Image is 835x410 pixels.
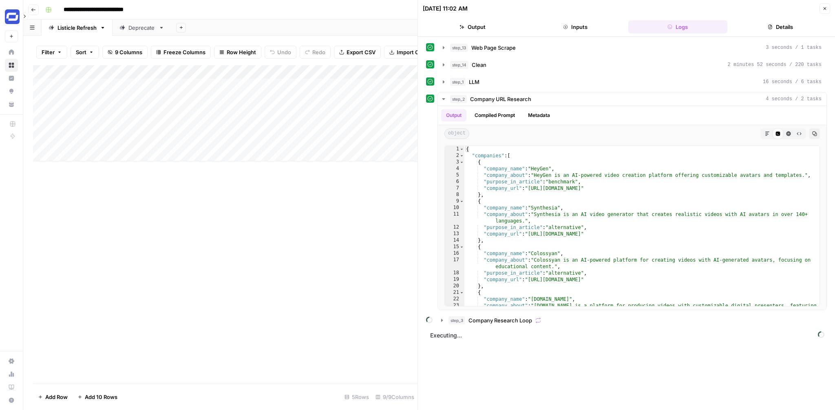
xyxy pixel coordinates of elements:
span: 4 seconds / 2 tasks [766,95,822,103]
a: Insights [5,72,18,85]
div: Deprecate [128,24,155,32]
a: Browse [5,59,18,72]
a: Learning Hub [5,381,18,394]
div: 23 [445,302,464,315]
button: Output [423,20,522,33]
button: Compiled Prompt [470,109,520,121]
button: 3 seconds / 1 tasks [438,41,826,54]
button: 4 seconds / 2 tasks [438,93,826,106]
div: 14 [445,237,464,244]
span: Clean [472,61,486,69]
div: 5 Rows [341,390,372,403]
span: Sort [76,48,86,56]
button: Add 10 Rows [73,390,122,403]
span: 16 seconds / 6 tasks [763,78,822,86]
button: Freeze Columns [151,46,211,59]
span: Company Research Loop [468,316,532,324]
div: 2 [445,152,464,159]
button: Help + Support [5,394,18,407]
span: Toggle code folding, rows 21 through 26 [459,289,464,296]
button: 16 seconds / 6 tasks [438,75,826,88]
button: Filter [36,46,67,59]
button: Import CSV [384,46,431,59]
div: 21 [445,289,464,296]
span: step_1 [450,78,466,86]
span: 9 Columns [115,48,142,56]
span: step_2 [450,95,467,103]
div: 22 [445,296,464,302]
div: 13 [445,231,464,237]
div: [DATE] 11:02 AM [423,4,468,13]
a: Your Data [5,98,18,111]
button: Output [441,109,466,121]
img: Synthesia Logo [5,9,20,24]
a: Settings [5,355,18,368]
button: Export CSV [334,46,381,59]
div: 8 [445,192,464,198]
span: Import CSV [397,48,426,56]
a: Usage [5,368,18,381]
span: Toggle code folding, rows 15 through 20 [459,244,464,250]
div: 11 [445,211,464,224]
span: Executing... [428,329,827,342]
button: Redo [300,46,331,59]
button: Workspace: Synthesia [5,7,18,27]
span: step_13 [450,44,468,52]
span: Undo [277,48,291,56]
button: 2 minutes 52 seconds / 220 tasks [438,58,826,71]
span: Web Page Scrape [471,44,516,52]
span: Row Height [227,48,256,56]
span: Filter [42,48,55,56]
span: Toggle code folding, rows 9 through 14 [459,198,464,205]
span: step_3 [448,316,465,324]
button: Sort [71,46,99,59]
span: Toggle code folding, rows 2 through 39 [459,152,464,159]
span: Export CSV [347,48,376,56]
span: Freeze Columns [163,48,205,56]
span: LLM [469,78,479,86]
div: Listicle Refresh [57,24,97,32]
div: 17 [445,257,464,270]
div: 19 [445,276,464,283]
div: 10 [445,205,464,211]
div: 3 [445,159,464,165]
div: 6 [445,179,464,185]
button: Row Height [214,46,261,59]
span: 2 minutes 52 seconds / 220 tasks [728,61,822,68]
span: Toggle code folding, rows 1 through 40 [459,146,464,152]
button: 9 Columns [102,46,148,59]
span: Toggle code folding, rows 3 through 8 [459,159,464,165]
button: Add Row [33,390,73,403]
div: 12 [445,224,464,231]
a: Deprecate [113,20,171,36]
button: Logs [628,20,728,33]
span: Company URL Research [470,95,531,103]
div: 18 [445,270,464,276]
div: 4 [445,165,464,172]
div: 20 [445,283,464,289]
button: Metadata [523,109,555,121]
div: 9 [445,198,464,205]
div: 16 [445,250,464,257]
button: Details [731,20,830,33]
div: 15 [445,244,464,250]
a: Opportunities [5,85,18,98]
span: Add 10 Rows [85,393,117,401]
div: 9/9 Columns [372,390,417,403]
div: 4 seconds / 2 tasks [438,106,826,310]
a: Listicle Refresh [42,20,113,36]
div: 5 [445,172,464,179]
span: object [444,128,469,139]
div: 7 [445,185,464,192]
span: step_14 [450,61,468,69]
span: Add Row [45,393,68,401]
button: Undo [265,46,296,59]
div: 1 [445,146,464,152]
a: Home [5,46,18,59]
button: Inputs [526,20,625,33]
span: Redo [312,48,325,56]
span: 3 seconds / 1 tasks [766,44,822,51]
